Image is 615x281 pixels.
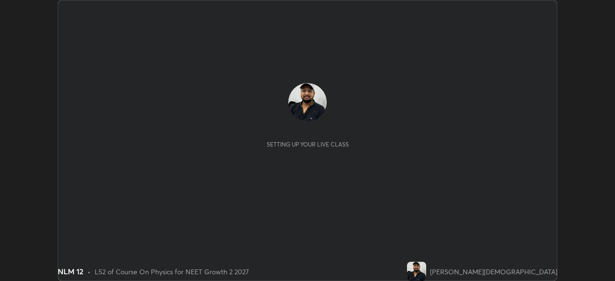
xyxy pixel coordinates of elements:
[58,266,84,277] div: NLM 12
[87,267,91,277] div: •
[267,141,349,148] div: Setting up your live class
[95,267,249,277] div: L52 of Course On Physics for NEET Growth 2 2027
[430,267,557,277] div: [PERSON_NAME][DEMOGRAPHIC_DATA]
[407,262,426,281] img: 1899b2883f274fe6831501f89e15059c.jpg
[288,83,327,122] img: 1899b2883f274fe6831501f89e15059c.jpg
